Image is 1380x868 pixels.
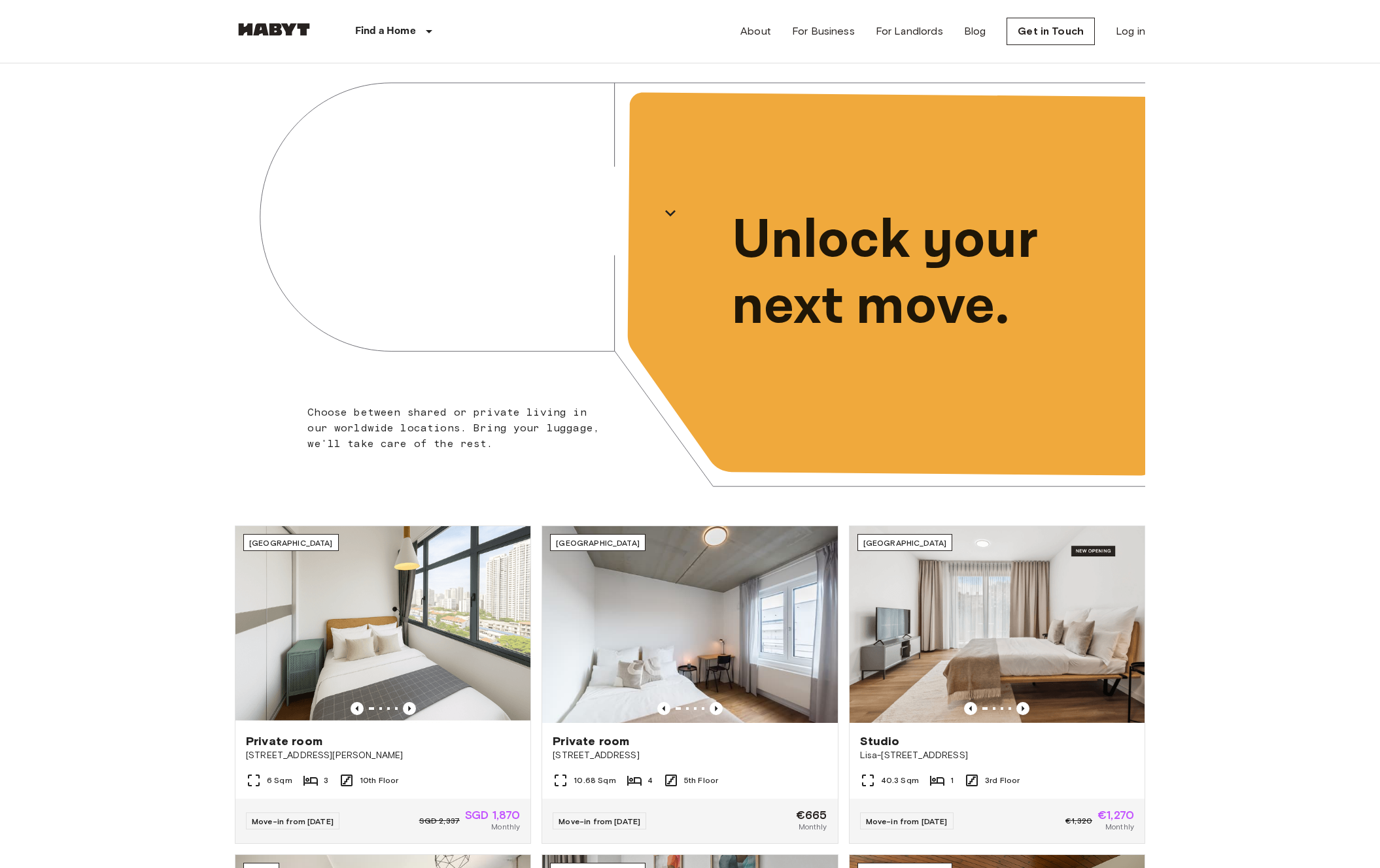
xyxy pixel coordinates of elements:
a: Marketing picture of unit SG-01-116-001-02Previous imagePrevious image[GEOGRAPHIC_DATA]Private ro... [235,526,531,844]
span: 1 [950,775,954,786]
span: Lisa-[STREET_ADDRESS] [860,749,1134,762]
span: [GEOGRAPHIC_DATA] [863,538,947,548]
button: Previous image [964,702,977,715]
span: SGD 1,870 [465,809,520,821]
span: [STREET_ADDRESS][PERSON_NAME] [246,749,520,762]
span: 10.68 Sqm [574,775,615,786]
a: Blog [964,24,986,39]
button: Previous image [710,702,723,715]
span: €1,270 [1097,809,1134,821]
span: 5th Floor [684,775,718,786]
button: Previous image [403,702,416,715]
a: Marketing picture of unit DE-04-037-026-03QPrevious imagePrevious image[GEOGRAPHIC_DATA]Private r... [542,526,838,844]
img: Marketing picture of unit DE-04-037-026-03Q [542,526,837,723]
button: Previous image [1016,702,1029,715]
span: [STREET_ADDRESS] [553,749,827,762]
span: [GEOGRAPHIC_DATA] [556,538,640,548]
span: Private room [246,733,322,749]
a: For Business [792,24,855,39]
span: Move-in from [DATE] [252,816,334,826]
a: Marketing picture of unit DE-01-491-304-001Previous imagePrevious image[GEOGRAPHIC_DATA]StudioLis... [849,526,1145,844]
button: Previous image [351,702,364,715]
span: Move-in from [DATE] [559,816,640,826]
span: 40.3 Sqm [881,775,919,786]
span: SGD 2,337 [419,815,460,827]
img: Marketing picture of unit DE-01-491-304-001 [850,526,1145,723]
a: For Landlords [876,24,943,39]
button: Previous image [657,702,670,715]
a: Log in [1116,24,1145,39]
span: €1,320 [1065,815,1092,827]
span: Move-in from [DATE] [866,816,948,826]
p: Find a Home [355,24,416,39]
span: 4 [647,775,653,786]
span: Monthly [1105,821,1134,833]
span: 6 Sqm [267,775,292,786]
span: Private room [553,733,629,749]
span: Monthly [799,821,827,833]
img: Habyt [235,23,313,36]
p: Unlock your next move. [732,208,1124,340]
span: Monthly [491,821,520,833]
span: 10th Floor [360,775,399,786]
a: Get in Touch [1007,18,1095,45]
span: [GEOGRAPHIC_DATA] [249,538,333,548]
span: 3rd Floor [985,775,1020,786]
img: Marketing picture of unit SG-01-116-001-02 [235,526,530,723]
span: 3 [324,775,328,786]
a: About [740,24,771,39]
span: €665 [796,809,827,821]
p: Choose between shared or private living in our worldwide locations. Bring your luggage, we'll tak... [307,405,608,452]
span: Studio [860,733,900,749]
